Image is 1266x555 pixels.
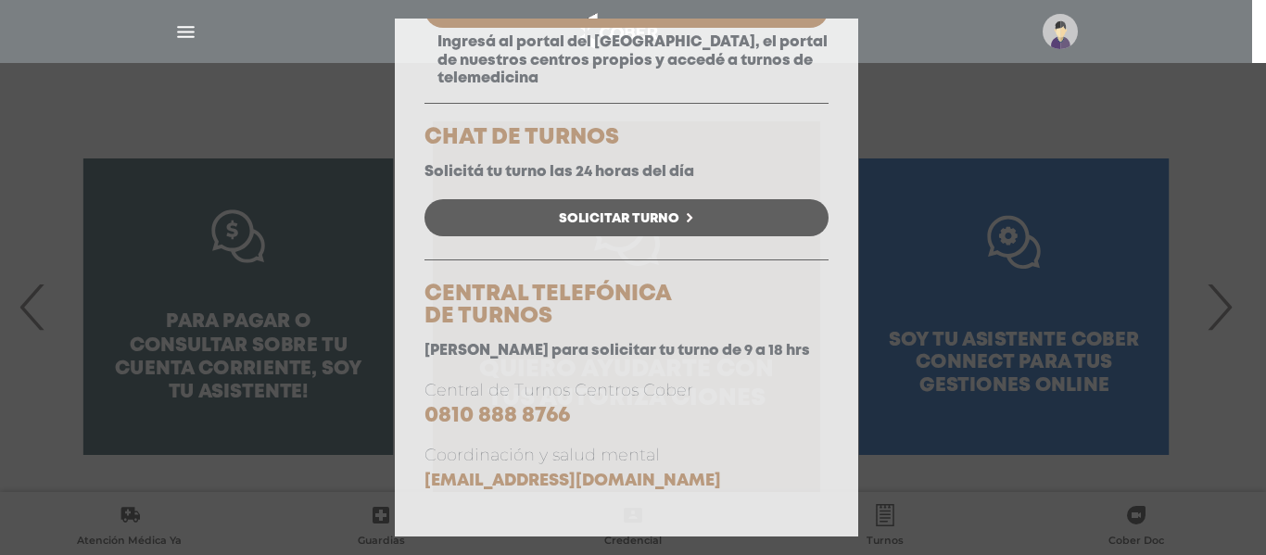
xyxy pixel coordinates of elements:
a: [EMAIL_ADDRESS][DOMAIN_NAME] [424,473,721,488]
p: Solicitá tu turno las 24 horas del día [424,163,829,181]
a: 0810 888 8766 [424,406,570,425]
a: Solicitar Turno [424,199,829,236]
span: Solicitar Turno [559,212,679,225]
p: Ingresá al portal del [GEOGRAPHIC_DATA], el portal de nuestros centros propios y accedé a turnos ... [424,33,829,87]
h5: CENTRAL TELEFÓNICA DE TURNOS [424,284,829,328]
h5: CHAT DE TURNOS [424,127,829,149]
p: [PERSON_NAME] para solicitar tu turno de 9 a 18 hrs [424,342,829,359]
p: Coordinación y salud mental [424,443,829,493]
p: Central de Turnos Centros Cober [424,378,829,429]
